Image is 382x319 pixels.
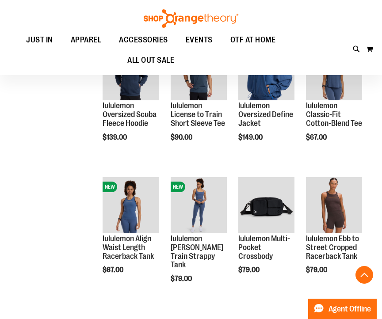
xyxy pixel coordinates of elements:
[306,177,362,235] a: lululemon Ebb to Street Cropped Racerback Tank
[171,182,185,192] span: NEW
[306,133,328,141] span: $67.00
[142,9,240,28] img: Shop Orangetheory
[103,177,159,235] a: lululemon Align Waist Length Racerback TankNEW
[166,173,231,305] div: product
[26,30,53,50] span: JUST IN
[234,40,299,163] div: product
[171,101,225,128] a: lululemon License to Train Short Sleeve Tee
[127,50,174,70] span: ALL OUT SALE
[103,101,157,128] a: lululemon Oversized Scuba Fleece Hoodie
[171,275,193,283] span: $79.00
[306,177,362,233] img: lululemon Ebb to Street Cropped Racerback Tank
[103,182,117,192] span: NEW
[329,305,371,313] span: Agent Offline
[230,30,276,50] span: OTF AT HOME
[103,266,125,274] span: $67.00
[119,30,168,50] span: ACCESSORIES
[238,133,264,141] span: $149.00
[103,234,154,261] a: lululemon Align Waist Length Racerback Tank
[171,177,227,235] a: lululemon Wunder Train Strappy TankNEW
[103,133,128,141] span: $139.00
[306,101,362,128] a: lululemon Classic-Fit Cotton-Blend Tee
[186,30,213,50] span: EVENTS
[98,40,163,163] div: product
[238,177,294,233] img: lululemon Multi-Pocket Crossbody
[302,173,367,296] div: product
[308,299,377,319] button: Agent Offline
[71,30,102,50] span: APPAREL
[234,173,299,296] div: product
[238,177,294,235] a: lululemon Multi-Pocket Crossbody
[98,173,163,296] div: product
[302,40,367,163] div: product
[171,234,223,269] a: lululemon [PERSON_NAME] Train Strappy Tank
[103,177,159,233] img: lululemon Align Waist Length Racerback Tank
[171,133,194,141] span: $90.00
[306,266,329,274] span: $79.00
[306,234,359,261] a: lululemon Ebb to Street Cropped Racerback Tank
[355,266,373,284] button: Back To Top
[238,266,261,274] span: $79.00
[238,234,290,261] a: lululemon Multi-Pocket Crossbody
[166,40,231,163] div: product
[238,101,293,128] a: lululemon Oversized Define Jacket
[171,177,227,233] img: lululemon Wunder Train Strappy Tank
